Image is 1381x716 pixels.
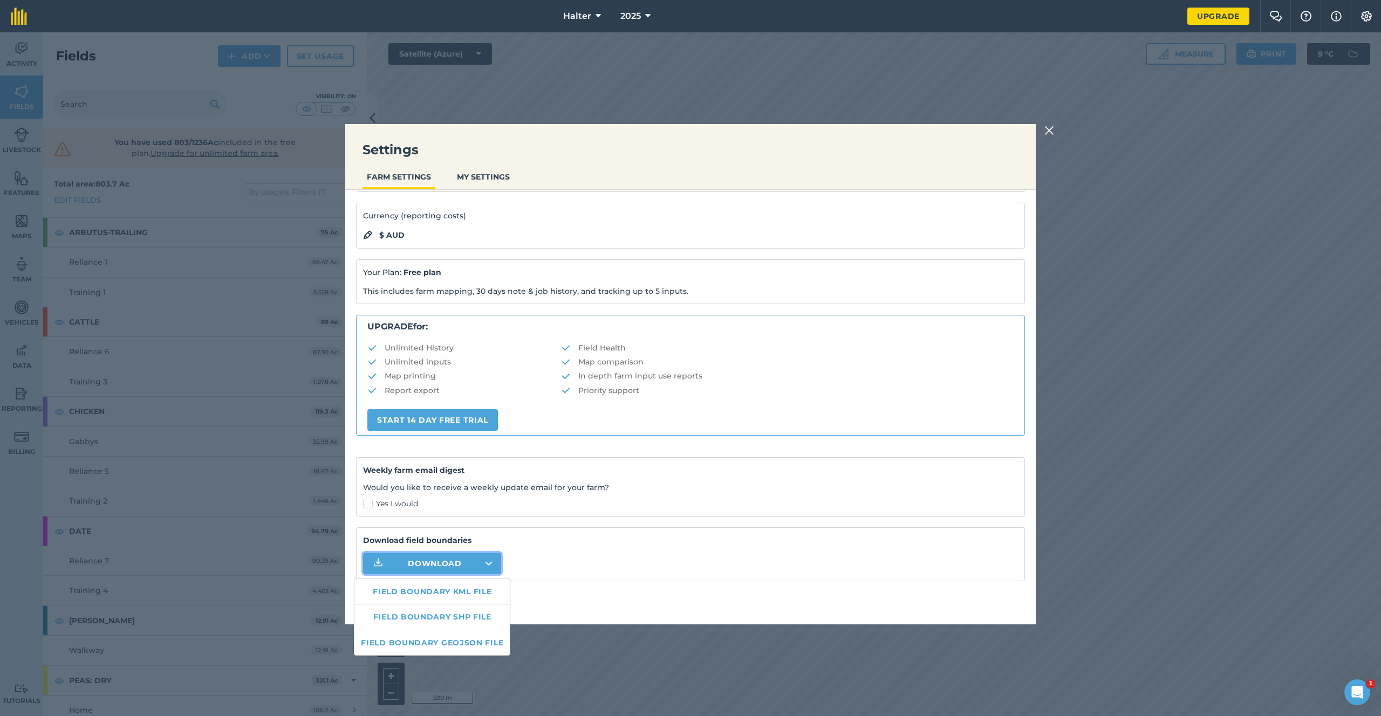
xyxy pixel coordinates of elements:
img: svg+xml;base64,PHN2ZyB4bWxucz0iaHR0cDovL3d3dy53My5vcmcvMjAwMC9zdmciIHdpZHRoPSIxOCIgaGVpZ2h0PSIyNC... [363,229,373,242]
strong: UPGRADE [367,321,413,332]
iframe: Intercom live chat [1344,679,1370,705]
span: Download [408,558,462,569]
li: Map comparison [561,356,1014,368]
span: 1 [1366,679,1375,688]
p: This includes farm mapping, 30 days note & job history, and tracking up to 5 inputs. [363,285,1018,297]
button: FARM SETTINGS [363,167,435,187]
p: Your Plan: [363,266,1018,278]
label: Yes I would [363,498,1018,510]
strong: Download field boundaries [363,534,1018,546]
li: Report export [367,384,561,396]
strong: $ AUD [379,229,405,241]
button: Field boundary Shp file [354,604,510,629]
img: Two speech bubbles overlapping with the left bubble in the forefront [1269,11,1282,22]
span: Halter [563,10,591,23]
button: Field boundary KML file [354,579,510,604]
img: A question mark icon [1300,11,1312,22]
li: Unlimited inputs [367,356,561,368]
li: Priority support [561,384,1014,396]
img: svg+xml;base64,PHN2ZyB4bWxucz0iaHR0cDovL3d3dy53My5vcmcvMjAwMC9zdmciIHdpZHRoPSIyMiIgaGVpZ2h0PSIzMC... [1044,124,1054,137]
h3: Settings [345,141,1036,159]
li: Map printing [367,370,561,382]
h4: Weekly farm email digest [363,464,1018,476]
li: Unlimited History [367,342,561,354]
p: Currency (reporting costs) [363,210,1018,222]
li: In depth farm input use reports [561,370,1014,382]
img: A cog icon [1360,11,1373,22]
li: Field Health [561,342,1014,354]
img: svg+xml;base64,PHN2ZyB4bWxucz0iaHR0cDovL3d3dy53My5vcmcvMjAwMC9zdmciIHdpZHRoPSIxNyIgaGVpZ2h0PSIxNy... [1331,10,1342,23]
strong: Free plan [404,267,441,277]
p: for: [367,320,1014,334]
img: fieldmargin Logo [11,8,27,25]
span: 2025 [620,10,641,23]
button: MY SETTINGS [453,167,514,187]
p: Would you like to receive a weekly update email for your farm? [363,481,1018,493]
button: Field boundary GeoJSON file [354,630,510,655]
a: Upgrade [1187,8,1249,25]
a: START 14 DAY FREE TRIAL [367,409,498,431]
